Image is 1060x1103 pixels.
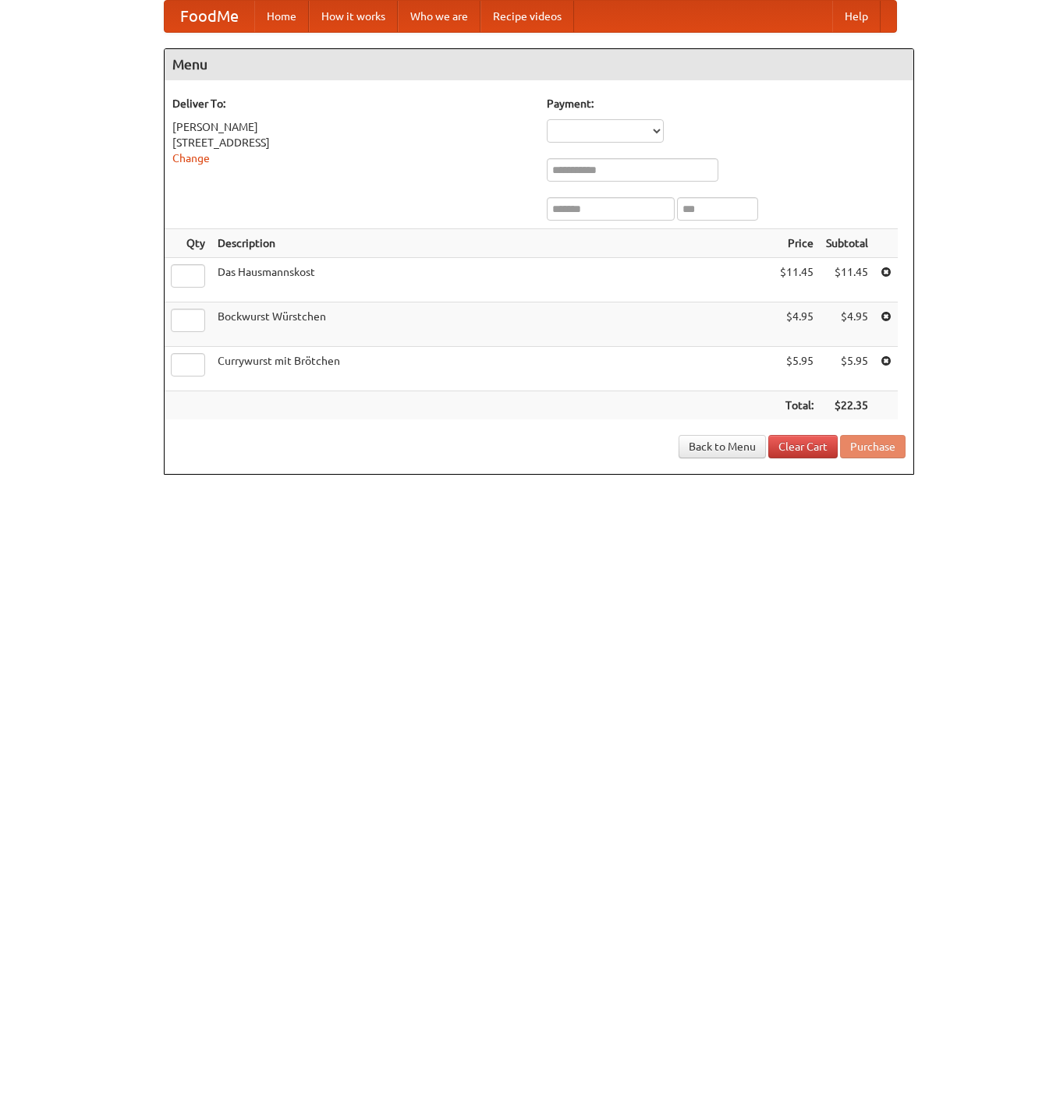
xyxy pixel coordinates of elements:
[165,229,211,258] th: Qty
[211,302,774,347] td: Bockwurst Würstchen
[774,258,820,302] td: $11.45
[820,302,874,347] td: $4.95
[774,347,820,391] td: $5.95
[211,229,774,258] th: Description
[774,229,820,258] th: Price
[774,391,820,420] th: Total:
[165,49,913,80] h4: Menu
[254,1,309,32] a: Home
[309,1,398,32] a: How it works
[768,435,838,458] a: Clear Cart
[820,229,874,258] th: Subtotal
[679,435,766,458] a: Back to Menu
[774,302,820,347] td: $4.95
[172,152,210,164] a: Change
[840,435,906,458] button: Purchase
[398,1,480,32] a: Who we are
[547,96,906,111] h5: Payment:
[172,135,531,150] div: [STREET_ADDRESS]
[172,96,531,111] h5: Deliver To:
[480,1,574,32] a: Recipe videos
[165,1,254,32] a: FoodMe
[832,1,881,32] a: Help
[172,119,531,135] div: [PERSON_NAME]
[820,347,874,391] td: $5.95
[211,258,774,302] td: Das Hausmannskost
[211,347,774,391] td: Currywurst mit Brötchen
[820,258,874,302] td: $11.45
[820,391,874,420] th: $22.35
